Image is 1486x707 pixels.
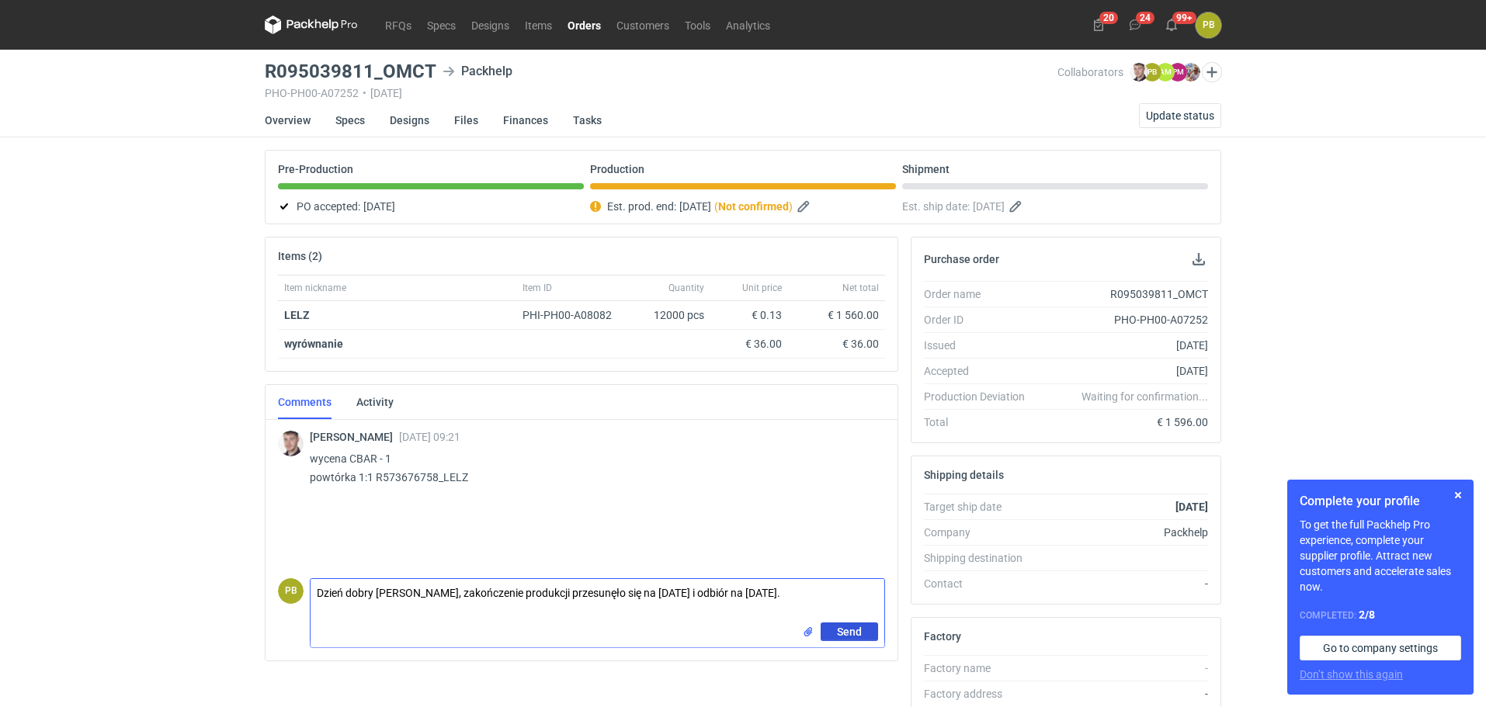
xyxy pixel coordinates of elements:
span: Quantity [668,282,704,294]
span: Item ID [523,282,552,294]
button: 24 [1123,12,1147,37]
button: Update status [1139,103,1221,128]
div: Packhelp [443,62,512,81]
svg: Packhelp Pro [265,16,358,34]
button: Skip for now [1449,486,1467,504]
div: PHI-PH00-A08082 [523,307,627,323]
button: 99+ [1159,12,1184,37]
a: Finances [503,103,548,137]
em: ( [714,200,718,213]
span: [PERSON_NAME] [310,431,399,443]
a: LELZ [284,309,310,321]
div: Completed: [1300,607,1461,623]
img: Michał Palasek [1182,63,1200,81]
div: [DATE] [1037,363,1208,379]
figcaption: AM [1156,63,1175,81]
h3: R095039811_OMCT [265,62,436,81]
span: Item nickname [284,282,346,294]
span: Send [837,626,862,637]
button: Edit estimated shipping date [1008,197,1026,216]
a: Tasks [573,103,602,137]
strong: 2 / 8 [1359,608,1375,621]
div: - [1037,686,1208,702]
div: Issued [924,338,1037,353]
h2: Factory [924,630,961,643]
div: Contact [924,576,1037,591]
a: Designs [464,16,517,34]
a: Customers [609,16,677,34]
strong: Not confirmed [718,200,789,213]
span: [DATE] [973,197,1005,216]
div: € 1 560.00 [794,307,879,323]
button: Don’t show this again [1300,667,1403,682]
div: Order name [924,286,1037,302]
textarea: Dzień dobry [PERSON_NAME], zakończenie produkcji przesunęło się na [DATE] i odbiór na [DATE]. [311,579,884,622]
button: Edit collaborators [1202,62,1222,82]
div: Est. prod. end: [590,197,896,216]
div: Shipping destination [924,550,1037,566]
button: Edit estimated production end date [796,197,814,216]
div: Order ID [924,312,1037,328]
p: Production [590,163,644,175]
h2: Items (2) [278,250,322,262]
span: [DATE] 09:21 [399,431,460,443]
div: PHO-PH00-A07252 [1037,312,1208,328]
figcaption: PB [278,578,304,604]
a: RFQs [377,16,419,34]
img: Maciej Sikora [1130,63,1148,81]
div: Company [924,525,1037,540]
div: PO accepted: [278,197,584,216]
figcaption: PB [1143,63,1161,81]
a: Activity [356,385,394,419]
div: - [1037,576,1208,591]
div: [DATE] [1037,338,1208,353]
div: PHO-PH00-A07252 [DATE] [265,87,1057,99]
div: € 36.00 [794,336,879,352]
span: Unit price [742,282,782,294]
figcaption: PM [1168,63,1187,81]
div: Target ship date [924,499,1037,515]
img: Maciej Sikora [278,431,304,456]
div: Piotr Bożek [1196,12,1221,38]
a: Specs [419,16,464,34]
div: - [1037,660,1208,676]
h2: Shipping details [924,469,1004,481]
span: • [363,87,366,99]
div: Packhelp [1037,525,1208,540]
a: Overview [265,103,311,137]
a: Comments [278,385,332,419]
a: Analytics [718,16,778,34]
a: Go to company settings [1300,636,1461,660]
button: 20 [1086,12,1111,37]
p: Shipment [902,163,950,175]
a: Tools [677,16,718,34]
button: Download PO [1189,250,1208,269]
p: Pre-Production [278,163,353,175]
span: Net total [842,282,879,294]
button: PB [1196,12,1221,38]
div: € 36.00 [717,336,782,352]
a: Designs [390,103,429,137]
a: Orders [560,16,609,34]
span: Collaborators [1057,66,1123,78]
strong: wyrównanie [284,338,343,350]
h1: Complete your profile [1300,492,1461,511]
div: € 0.13 [717,307,782,323]
div: R095039811_OMCT [1037,286,1208,302]
span: Update status [1146,110,1214,121]
em: Waiting for confirmation... [1082,389,1208,404]
div: Factory name [924,660,1037,676]
div: Est. ship date: [902,197,1208,216]
p: To get the full Packhelp Pro experience, complete your supplier profile. Attract new customers an... [1300,517,1461,594]
em: ) [789,200,793,213]
a: Files [454,103,478,137]
a: Items [517,16,560,34]
span: [DATE] [363,197,395,216]
div: € 1 596.00 [1037,414,1208,430]
div: Factory address [924,686,1037,702]
span: [DATE] [679,197,711,216]
strong: [DATE] [1175,501,1208,513]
